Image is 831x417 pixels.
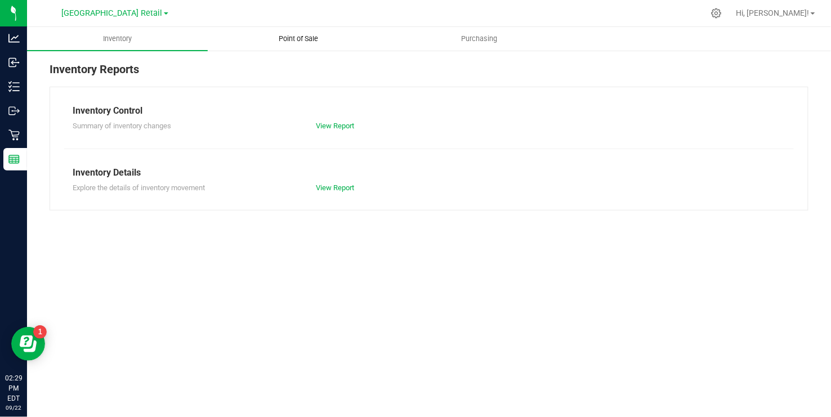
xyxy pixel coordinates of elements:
div: Inventory Control [73,104,785,118]
span: Purchasing [446,34,512,44]
a: Purchasing [389,27,570,51]
inline-svg: Reports [8,154,20,165]
a: View Report [316,183,354,192]
iframe: Resource center unread badge [33,325,47,339]
div: Inventory Reports [50,61,808,87]
span: Hi, [PERSON_NAME]! [736,8,810,17]
a: View Report [316,122,354,130]
iframe: Resource center [11,327,45,361]
p: 09/22 [5,403,22,412]
span: Summary of inventory changes [73,122,171,130]
inline-svg: Inbound [8,57,20,68]
a: Point of Sale [208,27,388,51]
p: 02:29 PM EDT [5,373,22,403]
inline-svg: Inventory [8,81,20,92]
inline-svg: Outbound [8,105,20,116]
div: Inventory Details [73,166,785,180]
span: Inventory [88,34,147,44]
span: Explore the details of inventory movement [73,183,205,192]
span: Point of Sale [263,34,333,44]
a: Inventory [27,27,208,51]
span: [GEOGRAPHIC_DATA] Retail [62,8,163,18]
div: Manage settings [709,8,723,19]
inline-svg: Analytics [8,33,20,44]
inline-svg: Retail [8,129,20,141]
